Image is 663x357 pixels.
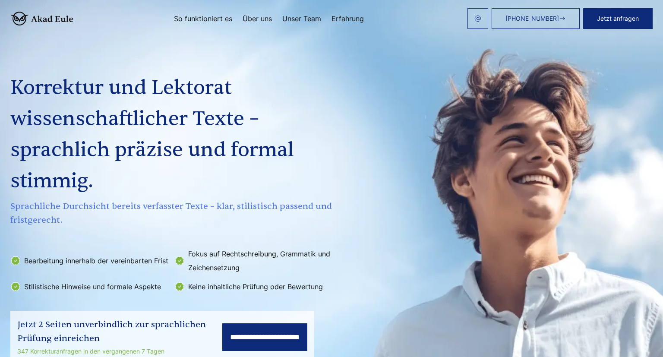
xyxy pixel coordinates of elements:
li: Fokus auf Rechtschreibung, Grammatik und Zeichensetzung [174,247,333,275]
li: Stilistische Hinweise und formale Aspekte [10,280,169,294]
a: So funktioniert es [174,15,232,22]
a: Erfahrung [331,15,364,22]
span: [PHONE_NUMBER] [505,15,559,22]
button: Jetzt anfragen [583,8,653,29]
span: Sprachliche Durchsicht bereits verfasster Texte – klar, stilistisch passend und fristgerecht. [10,199,335,227]
li: Keine inhaltliche Prüfung oder Bewertung [174,280,333,294]
a: [PHONE_NUMBER] [492,8,580,29]
a: Über uns [243,15,272,22]
img: logo [10,12,73,25]
li: Bearbeitung innerhalb der vereinbarten Frist [10,247,169,275]
a: Unser Team [282,15,321,22]
img: email [474,15,481,22]
h1: Korrektur und Lektorat wissenschaftlicher Texte – sprachlich präzise und formal stimmig. [10,73,335,197]
div: 347 Korrekturanfragen in den vergangenen 7 Tagen [17,346,222,357]
div: Jetzt 2 Seiten unverbindlich zur sprachlichen Prüfung einreichen [17,318,222,345]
